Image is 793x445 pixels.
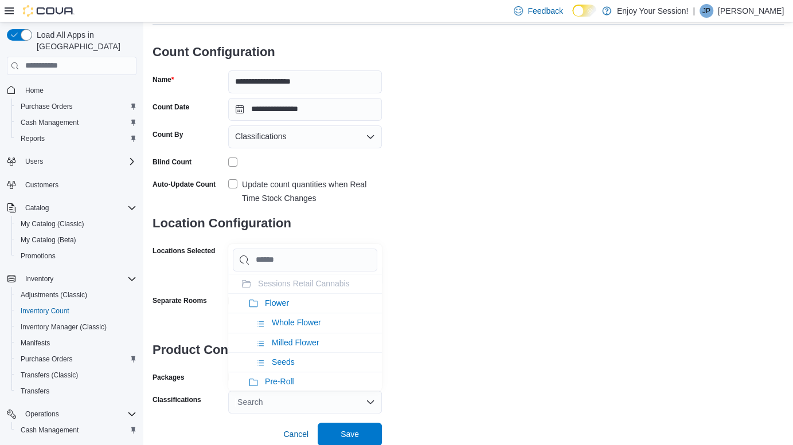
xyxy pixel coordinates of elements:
span: Inventory Count [16,304,136,318]
button: Purchase Orders [11,99,141,115]
span: Cash Management [21,426,79,435]
p: | [693,4,695,18]
span: Save [341,428,359,440]
span: Seeds [272,357,295,367]
span: Home [21,83,136,97]
span: Customers [25,180,58,190]
span: Purchase Orders [16,100,136,113]
span: Manifests [16,336,136,350]
div: Jesse Prior [700,4,713,18]
span: Promotions [21,251,56,261]
span: Cash Management [21,118,79,127]
button: Cash Management [11,422,141,438]
span: Operations [25,409,59,419]
span: Classifications [235,129,286,143]
input: Dark Mode [572,5,596,17]
span: My Catalog (Beta) [21,235,76,245]
a: Cash Management [16,423,83,437]
p: [PERSON_NAME] [718,4,784,18]
button: Operations [21,407,64,421]
span: Purchase Orders [21,355,73,364]
button: Catalog [2,200,141,216]
span: Inventory [21,272,136,286]
button: Reports [11,131,141,147]
a: Reports [16,132,49,145]
a: Customers [21,178,63,192]
span: Transfers (Classic) [16,368,136,382]
button: Customers [2,176,141,193]
label: Locations Selected [153,246,215,255]
img: Cova [23,5,75,17]
span: Adjustments (Classic) [16,288,136,302]
button: Inventory [2,271,141,287]
div: Separate Rooms [153,296,207,305]
a: Purchase Orders [16,100,77,113]
span: Sessions Retail Cannabis [258,279,350,288]
span: Pre-Roll [265,377,294,386]
button: Catalog [21,201,53,215]
span: Operations [21,407,136,421]
a: Inventory Manager (Classic) [16,320,111,334]
h3: Count Configuration [153,34,382,70]
button: Inventory [21,272,58,286]
span: Load All Apps in [GEOGRAPHIC_DATA] [32,29,136,52]
a: Transfers [16,384,54,398]
a: Transfers (Classic) [16,368,83,382]
a: Cash Management [16,116,83,129]
button: Users [21,155,48,168]
button: Open list of options [366,132,375,141]
a: Inventory Count [16,304,74,318]
span: JP [702,4,710,18]
span: Inventory Count [21,306,69,316]
button: Transfers [11,383,141,399]
a: Home [21,84,48,97]
span: Users [21,155,136,168]
button: Adjustments (Classic) [11,287,141,303]
button: Promotions [11,248,141,264]
button: Purchase Orders [11,351,141,367]
a: Adjustments (Classic) [16,288,92,302]
label: Name [153,75,174,84]
span: Reports [16,132,136,145]
span: Feedback [528,5,562,17]
h3: Product Configuration [153,332,382,368]
span: Inventory Manager (Classic) [16,320,136,334]
span: Purchase Orders [16,352,136,366]
button: Inventory Count [11,303,141,319]
button: Transfers (Classic) [11,367,141,383]
span: My Catalog (Classic) [21,219,84,229]
button: Operations [2,406,141,422]
label: Count By [153,130,183,139]
span: Users [25,157,43,166]
button: Home [2,82,141,99]
input: Press the down key to open a popover containing a calendar. [228,98,382,121]
h3: Location Configuration [153,205,382,242]
label: Auto-Update Count [153,180,216,189]
span: Customers [21,178,136,192]
span: Cash Management [16,423,136,437]
span: Cancel [283,428,308,440]
label: Count Date [153,103,189,112]
span: Inventory [25,274,53,283]
span: Flower [265,298,289,308]
a: My Catalog (Classic) [16,217,89,231]
button: My Catalog (Classic) [11,216,141,232]
button: Inventory Manager (Classic) [11,319,141,335]
button: Cash Management [11,115,141,131]
label: Classifications [153,395,201,404]
p: Enjoy Your Session! [617,4,689,18]
span: Manifests [21,338,50,348]
span: Transfers (Classic) [21,371,78,380]
span: Transfers [16,384,136,398]
div: Blind Count [153,157,192,167]
button: Manifests [11,335,141,351]
span: Catalog [21,201,136,215]
span: Promotions [16,249,136,263]
div: Update count quantities when Real Time Stock Changes [242,178,382,205]
span: Purchase Orders [21,102,73,111]
span: Reports [21,134,45,143]
a: Purchase Orders [16,352,77,366]
a: Promotions [16,249,60,263]
span: Adjustments (Classic) [21,290,87,300]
